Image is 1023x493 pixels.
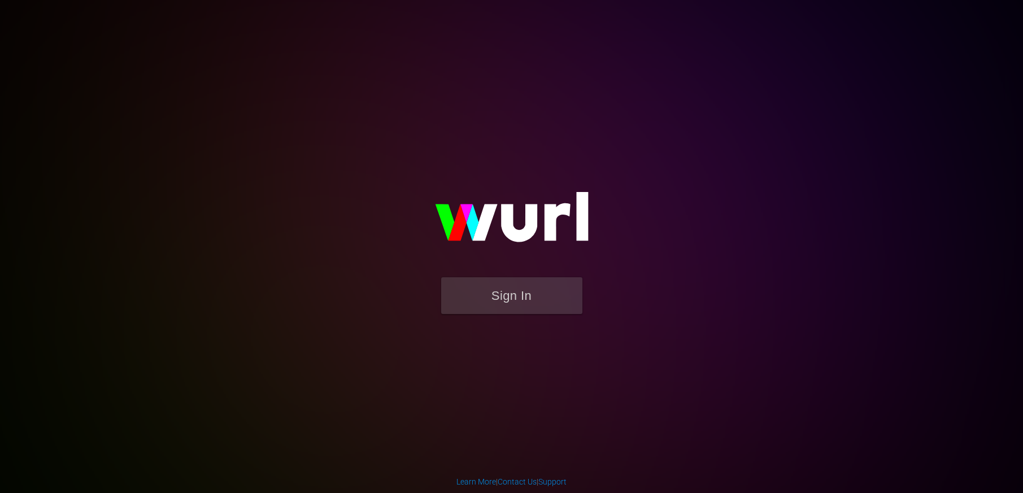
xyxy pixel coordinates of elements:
a: Learn More [456,477,496,486]
div: | | [456,476,567,487]
a: Support [538,477,567,486]
img: wurl-logo-on-black-223613ac3d8ba8fe6dc639794a292ebdb59501304c7dfd60c99c58986ef67473.svg [399,168,625,277]
button: Sign In [441,277,582,314]
a: Contact Us [498,477,537,486]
